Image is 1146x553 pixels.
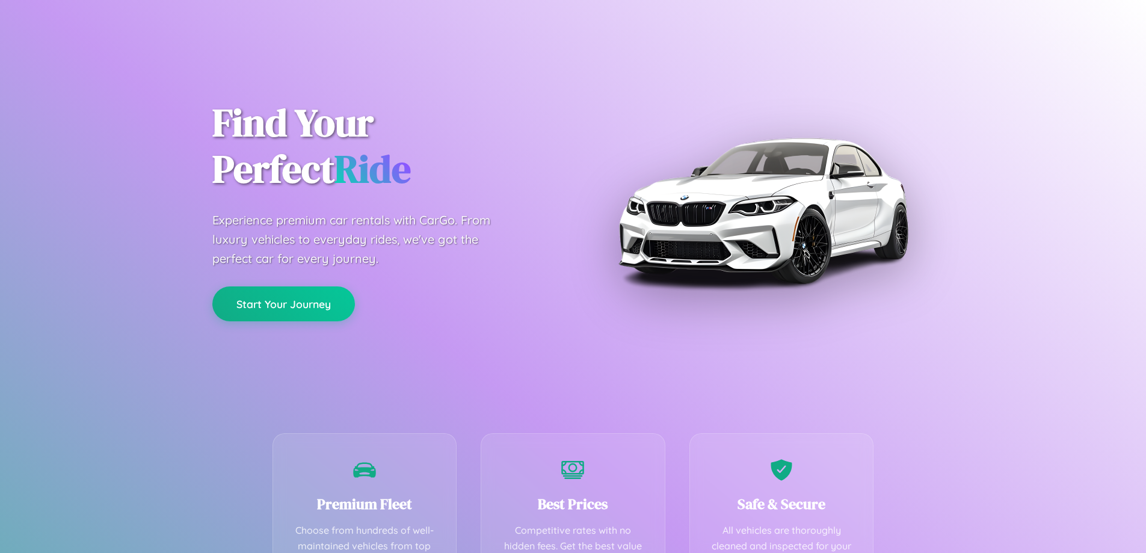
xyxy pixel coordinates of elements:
[499,494,647,514] h3: Best Prices
[291,494,439,514] h3: Premium Fleet
[334,143,411,195] span: Ride
[212,286,355,321] button: Start Your Journey
[212,100,555,193] h1: Find Your Perfect
[708,494,855,514] h3: Safe & Secure
[612,60,913,361] img: Premium BMW car rental vehicle
[212,211,513,268] p: Experience premium car rentals with CarGo. From luxury vehicles to everyday rides, we've got the ...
